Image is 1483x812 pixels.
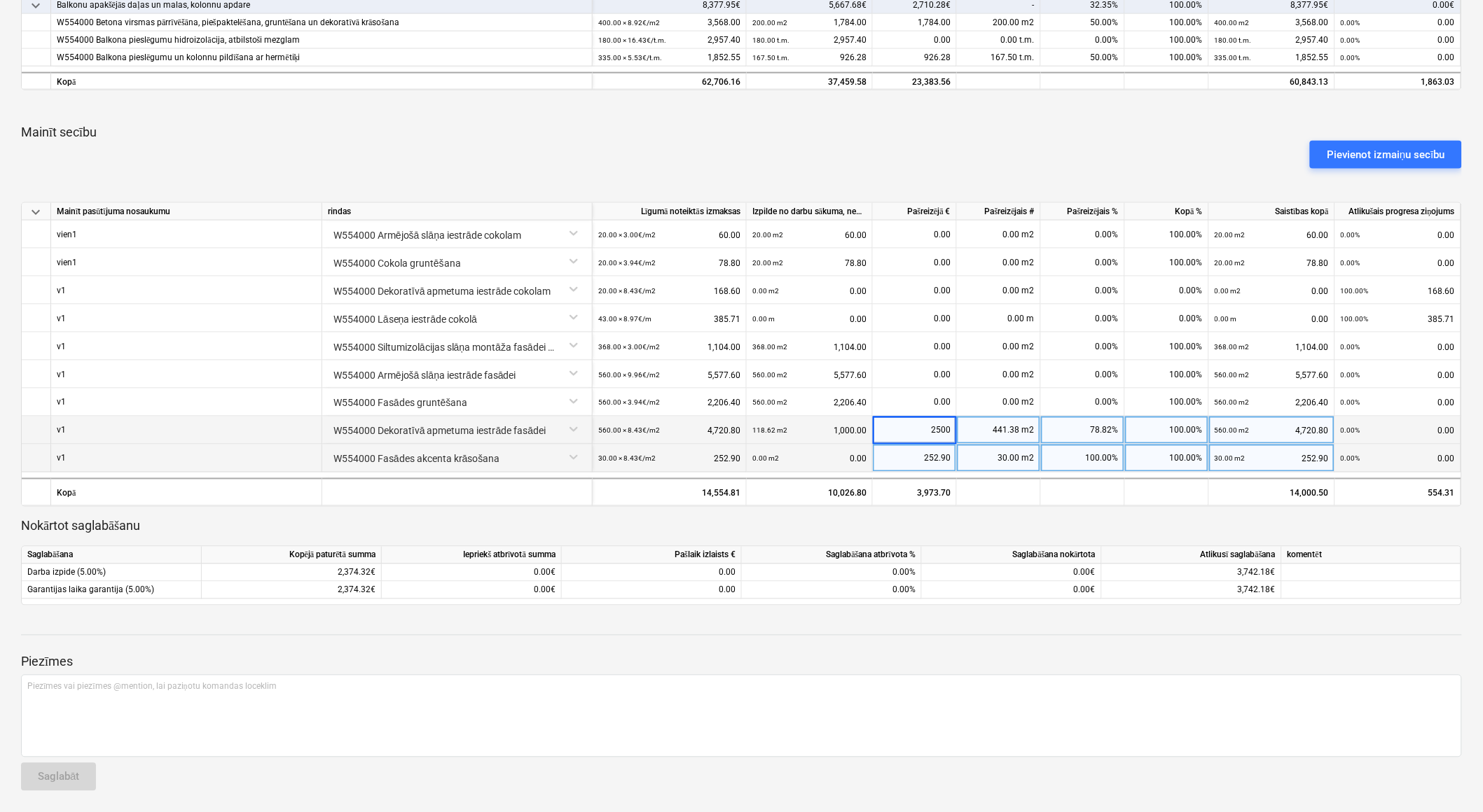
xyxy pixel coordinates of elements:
[21,654,1462,671] p: Piezīmes
[1125,203,1209,220] div: Kopā %
[1215,399,1250,407] small: 560.00 m2
[957,276,1041,304] div: 0.00 m2
[57,444,66,472] div: v1
[598,444,740,473] div: 252.90
[1215,371,1250,379] small: 560.00 m2
[1215,14,1329,31] div: 3,568.00
[1341,49,1455,66] div: 0.00
[1209,72,1335,90] div: 60,843.13
[752,444,867,473] div: 0.00
[752,248,867,277] div: 78.80
[598,360,740,389] div: 5,577.60
[598,231,656,239] small: 20.00 × 3.00€ / m2
[21,518,1462,535] p: Nokārtot saglabāšanu
[742,564,922,582] div: 0.00%
[1102,564,1282,582] div: 3,742.18€
[1341,19,1360,27] small: 0.00%
[598,276,740,305] div: 168.60
[567,582,736,599] div: 0.00
[752,73,867,91] div: 37,459.58
[1341,371,1360,379] small: 0.00%
[752,332,867,361] div: 1,104.00
[747,478,873,506] div: 10,026.80
[1215,304,1329,333] div: 0.00
[598,259,656,267] small: 20.00 × 3.94€ / m2
[1341,54,1360,62] small: 0.00%
[1215,36,1252,44] small: 180.00 t.m.
[957,220,1041,248] div: 0.00 m2
[1327,146,1445,164] div: Pievienot izmaiņu secību
[873,31,957,49] div: 0.00
[382,564,562,582] div: 0.00€
[1341,14,1455,31] div: 0.00
[598,36,666,44] small: 180.00 × 16.43€ / t.m.
[1041,220,1125,248] div: 0.00%
[752,416,867,445] div: 1,000.00
[1102,547,1282,564] div: Atlikusī saglabāšana
[1215,455,1246,463] small: 30.00 m2
[1125,220,1209,248] div: 100.00%
[51,72,593,90] div: Kopā
[598,73,740,91] div: 62,706.16
[57,388,66,416] div: v1
[1041,332,1125,360] div: 0.00%
[1125,444,1209,472] div: 100.00%
[57,31,586,49] div: W554000 Balkona pieslēgumu hidroizolācija, atbilstoši mezglam
[1215,388,1329,417] div: 2,206.40
[1335,478,1461,506] div: 554.31
[922,582,1102,599] div: 0.00€
[878,248,951,276] div: 0.00
[1125,49,1209,66] div: 100.00%
[752,259,783,267] small: 20.00 m2
[598,49,740,66] div: 1,852.55
[22,582,202,599] div: Garantijas laika garantija (5.00%)
[1341,220,1455,249] div: 0.00
[598,388,740,417] div: 2,206.40
[878,304,951,332] div: 0.00
[1041,360,1125,388] div: 0.00%
[752,287,779,295] small: 0.00 m2
[752,49,867,66] div: 926.28
[1125,360,1209,388] div: 100.00%
[1215,49,1329,66] div: 1,852.55
[752,31,867,49] div: 2,957.40
[1215,31,1329,49] div: 2,957.40
[598,315,651,323] small: 43.00 × 8.97€ / m
[598,399,660,407] small: 560.00 × 3.94€ / m2
[598,54,662,62] small: 335.00 × 5.53€ / t.m.
[1125,248,1209,276] div: 100.00%
[1341,73,1455,91] div: 1,863.03
[878,332,951,360] div: 0.00
[752,360,867,389] div: 5,577.60
[1341,455,1360,463] small: 0.00%
[1125,416,1209,444] div: 100.00%
[1041,276,1125,304] div: 0.00%
[1341,231,1360,239] small: 0.00%
[752,427,787,435] small: 118.62 m2
[1341,444,1455,473] div: 0.00
[1215,19,1250,27] small: 400.00 m2
[873,49,957,66] div: 926.28
[752,231,783,239] small: 20.00 m2
[957,360,1041,388] div: 0.00 m2
[878,220,951,248] div: 0.00
[1341,248,1455,277] div: 0.00
[1282,547,1461,564] div: komentēt
[1341,31,1455,49] div: 0.00
[1125,31,1209,49] div: 100.00%
[1041,416,1125,444] div: 78.82%
[747,203,873,220] div: Izpilde no darbu sākuma, neskaitot kārtējā mēneša izpildi
[1341,360,1455,389] div: 0.00
[562,547,742,564] div: Pašlaik izlaists €
[1041,203,1125,220] div: Pašreizējais %
[598,31,740,49] div: 2,957.40
[598,332,740,361] div: 1,104.00
[1102,582,1282,599] div: 3,742.18€
[752,371,787,379] small: 560.00 m2
[752,315,775,323] small: 0.00 m
[752,54,789,62] small: 167.50 t.m.
[742,547,922,564] div: Saglabāšana atbrīvota %
[1041,31,1125,49] div: 0.00%
[1209,478,1335,506] div: 14,000.50
[752,455,779,463] small: 0.00 m2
